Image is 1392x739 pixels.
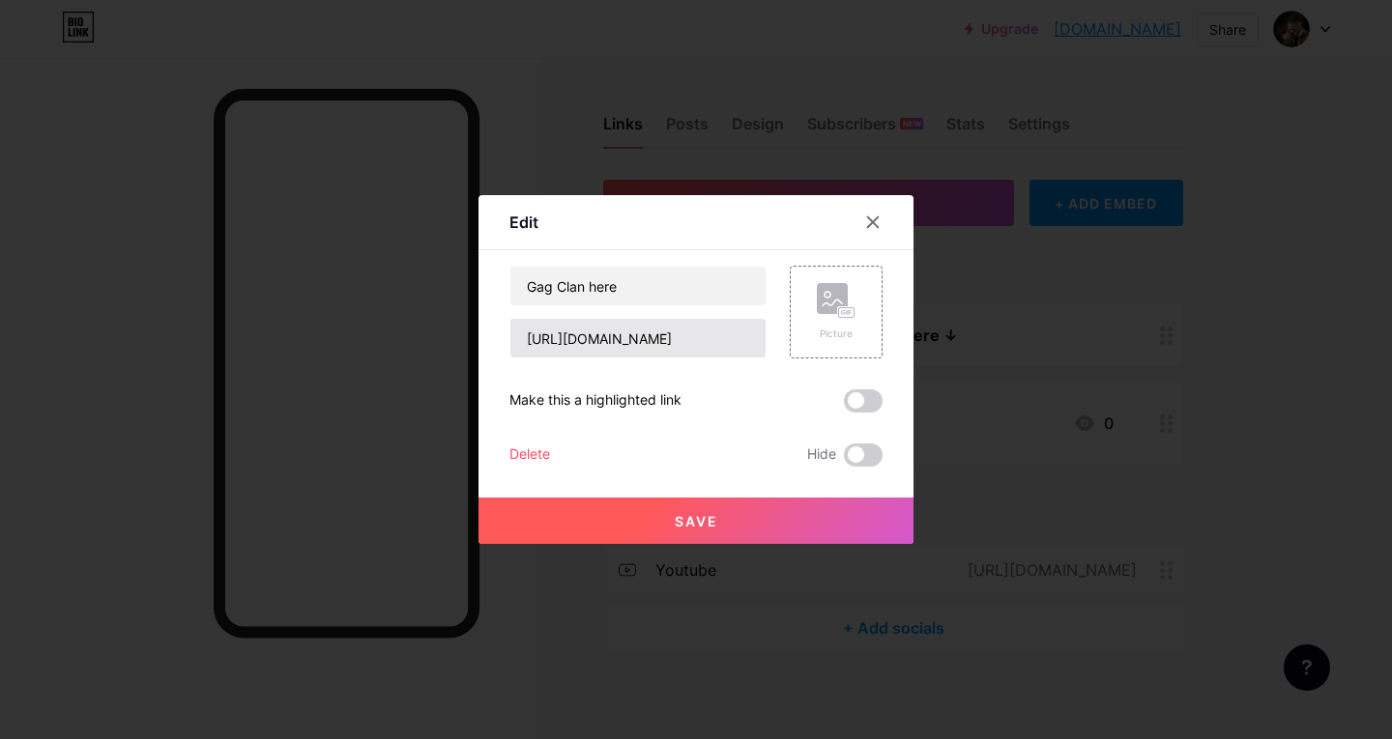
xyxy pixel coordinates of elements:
button: Save [478,497,913,544]
div: Edit [509,211,538,234]
div: Picture [817,327,855,341]
input: Title [510,267,766,305]
div: Make this a highlighted link [509,389,681,412]
span: Hide [807,443,836,467]
span: Save [675,513,718,529]
input: URL [510,319,766,357]
div: Delete [509,443,550,467]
